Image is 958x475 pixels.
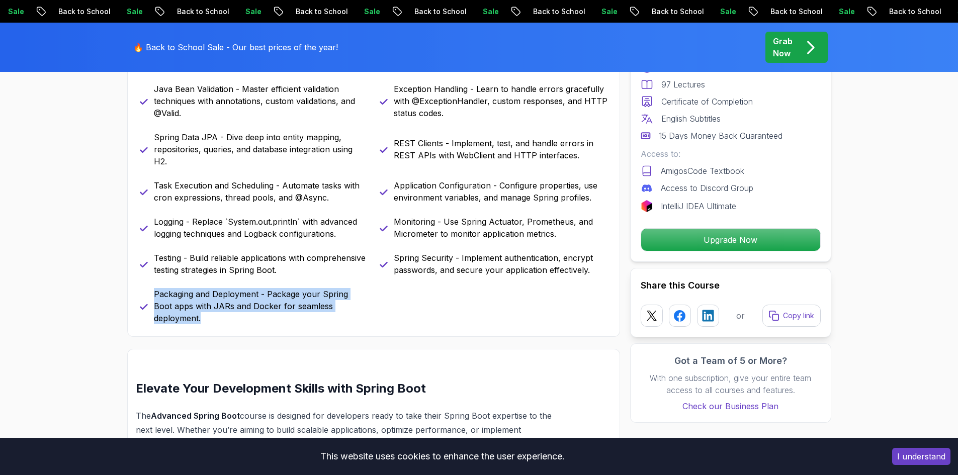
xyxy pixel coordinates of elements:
p: Back to School [756,7,824,17]
p: 15 Days Money Back Guaranteed [659,130,782,142]
p: Logging - Replace `System.out.println` with advanced logging techniques and Logback configurations. [154,216,368,240]
p: Back to School [875,7,943,17]
p: Sale [112,7,144,17]
p: Access to: [641,148,821,160]
p: Certificate of Completion [661,96,753,108]
a: Check our Business Plan [641,400,821,412]
p: Back to School [44,7,112,17]
p: Sale [231,7,263,17]
p: Application Configuration - Configure properties, use environment variables, and manage Spring pr... [394,179,607,204]
p: Copy link [783,311,814,321]
p: 97 Lectures [661,78,705,90]
p: Sale [350,7,382,17]
p: Back to School [281,7,350,17]
p: Monitoring - Use Spring Actuator, Prometheus, and Micrometer to monitor application metrics. [394,216,607,240]
p: Upgrade Now [641,229,820,251]
p: Sale [824,7,856,17]
p: Spring Data JPA - Dive deep into entity mapping, repositories, queries, and database integration ... [154,131,368,167]
p: English Subtitles [661,113,721,125]
p: Spring Security - Implement authentication, encrypt passwords, and secure your application effect... [394,252,607,276]
p: AmigosCode Textbook [661,165,744,177]
p: Exception Handling - Learn to handle errors gracefully with @ExceptionHandler, custom responses, ... [394,83,607,119]
p: Back to School [162,7,231,17]
img: jetbrains logo [641,200,653,212]
button: Copy link [762,305,821,327]
p: With one subscription, give your entire team access to all courses and features. [641,372,821,396]
p: Task Execution and Scheduling - Automate tasks with cron expressions, thread pools, and @Async. [154,179,368,204]
strong: Advanced Spring Boot [151,411,240,421]
p: Back to School [637,7,706,17]
button: Accept cookies [892,448,950,465]
p: IntelliJ IDEA Ultimate [661,200,736,212]
p: 🔥 Back to School Sale - Our best prices of the year! [133,41,338,53]
p: REST Clients - Implement, test, and handle errors in REST APIs with WebClient and HTTP interfaces. [394,137,607,161]
h2: Share this Course [641,278,821,293]
p: Java Bean Validation - Master efficient validation techniques with annotations, custom validation... [154,83,368,119]
p: Grab Now [773,35,793,59]
p: Testing - Build reliable applications with comprehensive testing strategies in Spring Boot. [154,252,368,276]
p: The course is designed for developers ready to take their Spring Boot expertise to the next level... [136,409,564,451]
p: Packaging and Deployment - Package your Spring Boot apps with JARs and Docker for seamless deploy... [154,288,368,324]
p: Sale [706,7,738,17]
p: Access to Discord Group [661,182,753,194]
button: Upgrade Now [641,228,821,251]
p: Back to School [518,7,587,17]
p: or [736,310,745,322]
p: Sale [587,7,619,17]
p: Back to School [400,7,468,17]
h2: Elevate Your Development Skills with Spring Boot [136,381,564,397]
div: This website uses cookies to enhance the user experience. [8,445,877,467]
p: Sale [468,7,500,17]
h3: Got a Team of 5 or More? [641,354,821,368]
